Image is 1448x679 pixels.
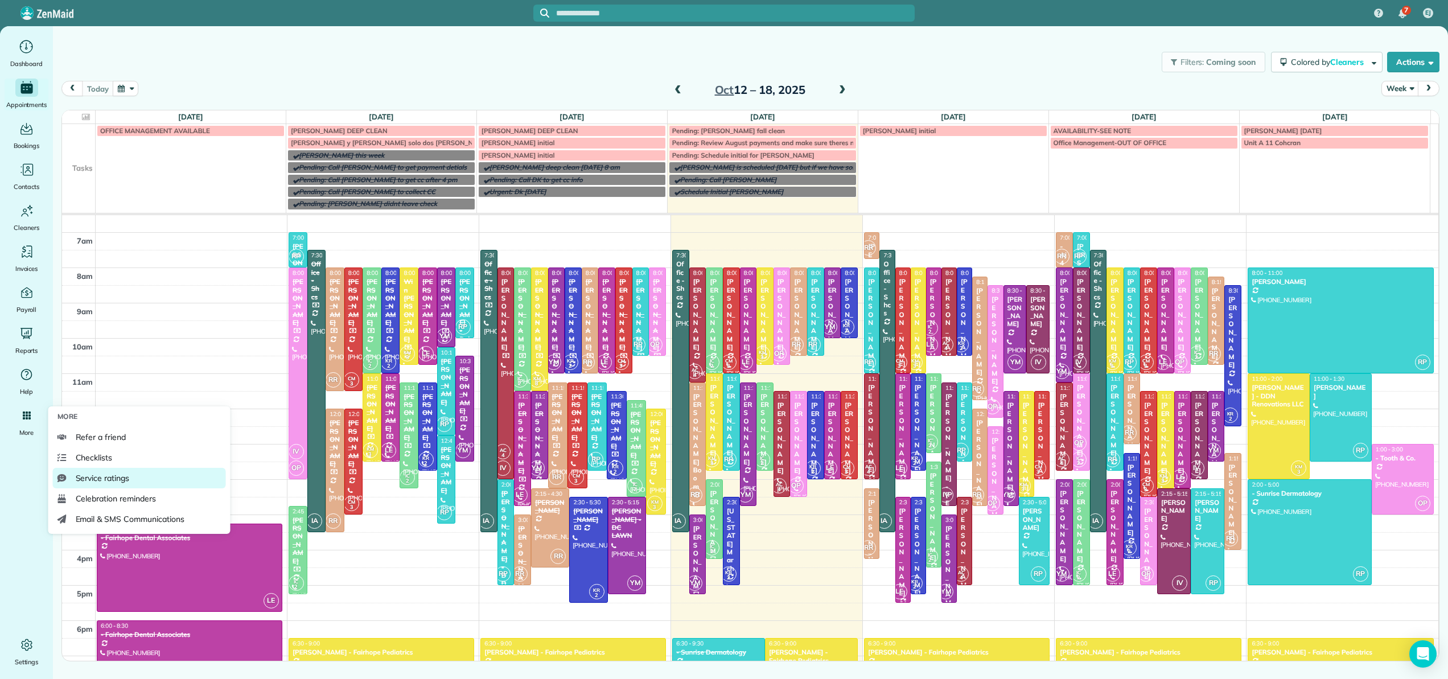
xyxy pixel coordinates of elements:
span: 8:30 - 12:30 [1228,287,1259,294]
span: 8:00 - 11:00 [744,269,775,277]
span: IC [368,357,372,364]
span: RR [1206,346,1221,361]
span: 8:00 - 10:30 [961,269,992,277]
div: [PERSON_NAME] [1127,384,1137,457]
div: [PERSON_NAME] [991,295,999,385]
div: [PERSON_NAME] [914,384,923,474]
small: 3 [614,361,628,372]
span: CM [896,357,903,364]
span: [PERSON_NAME] y [PERSON_NAME] solo dos [PERSON_NAME] [291,138,490,147]
div: [PERSON_NAME] [366,384,378,433]
small: 3 [755,352,770,363]
small: 3 [1105,361,1120,372]
div: [PERSON_NAME] [602,278,612,351]
div: [PERSON_NAME] [1110,384,1120,457]
a: [DATE] [369,112,394,121]
span: 11:15 - 1:30 [961,384,992,392]
span: RR [579,355,595,370]
span: IV [1071,355,1087,370]
span: Dashboard [10,58,43,69]
div: [PERSON_NAME] [844,278,854,351]
div: [PERSON_NAME] [1194,278,1204,351]
span: 8:00 - 11:00 [899,269,930,277]
div: [PERSON_NAME] [793,278,804,351]
button: prev [61,81,83,96]
span: CM [1142,357,1150,364]
span: 8:00 - 2:00 [501,269,529,277]
a: Reports [5,324,48,356]
span: [PERSON_NAME] initial [482,151,555,159]
span: 11:30 - 2:45 [518,393,549,400]
a: [DATE] [750,112,776,121]
span: 7:00 - 8:00 [293,234,320,241]
span: 8:00 - 10:30 [653,269,684,277]
span: KR [567,357,574,364]
a: Appointments [5,79,48,110]
span: 11:00 - 1:30 [367,375,397,382]
span: 8:00 - 11:00 [1110,269,1141,277]
span: 8:00 - 11:30 [348,269,379,277]
div: [PERSON_NAME] [1007,295,1023,328]
div: [PERSON_NAME] [1143,278,1154,351]
span: 8:30 - 11:00 [1007,287,1038,294]
div: [PERSON_NAME] [945,278,953,368]
div: [PERSON_NAME] [585,278,595,351]
span: 8:00 - 2:00 [293,269,320,277]
div: 7 unread notifications [1391,1,1414,26]
span: 11:00 - 1:00 [1128,375,1158,382]
span: LE [1155,355,1171,370]
small: 2 [381,361,396,372]
span: AC [943,340,949,346]
span: RP [630,337,645,352]
span: Pending: Call [PERSON_NAME] to collect CC [299,187,435,196]
a: Invoices [5,242,48,274]
span: 11:00 - 2:00 [868,375,899,382]
span: [PERSON_NAME] deep clean [DATE] 8 am [489,163,620,171]
div: [PERSON_NAME] [348,278,360,327]
span: 10:15 - 12:45 [441,349,475,356]
span: 8:00 - 10:30 [811,269,842,277]
small: 2 [923,327,937,338]
span: 8:00 - 10:45 [760,269,791,277]
span: 11:30 - 2:00 [535,393,566,400]
span: 11:00 - 1:45 [1077,375,1108,382]
a: Cleaners [5,201,48,233]
span: [PERSON_NAME] initial [482,138,555,147]
div: [PERSON_NAME] [726,278,737,351]
small: 4 [688,370,702,381]
span: IC [1194,349,1199,355]
a: Help [5,365,48,397]
div: [PERSON_NAME] [914,278,923,368]
span: 8:00 - 11:30 [330,269,360,277]
span: 8:00 - 11:00 [602,269,633,277]
span: 8:00 - 10:30 [636,269,667,277]
span: OFFICE MANAGEMENT AVAILABLE [100,126,210,135]
span: 8:30 - 11:00 [1030,287,1061,294]
div: [PERSON_NAME] [960,278,969,368]
small: 3 [908,361,922,372]
div: [PERSON_NAME] [552,278,562,351]
span: 8:00 - 11:15 [1060,269,1091,277]
span: 7:30 - 3:30 [883,252,911,259]
span: 8:00 - 11:00 [1128,269,1158,277]
span: OP [647,337,663,352]
span: [PERSON_NAME] [DATE] [1244,126,1322,135]
button: Colored byCleaners [1271,52,1383,72]
span: 8:00 - 10:30 [794,269,825,277]
div: [PERSON_NAME] [1228,295,1238,369]
span: 8:00 - 10:15 [441,269,472,277]
small: 2 [954,343,968,354]
span: 8:00 - 11:30 [535,269,566,277]
span: RR [969,381,984,397]
span: 8:00 - 10:45 [1195,269,1225,277]
small: 2 [513,378,527,389]
div: - Aj 4 Project Llc [1059,242,1069,308]
div: [PERSON_NAME] [292,242,304,291]
span: KR [385,357,392,364]
span: 8:00 - 11:00 [619,269,650,277]
div: Office - Shcs [311,260,323,301]
span: IV [1031,355,1046,370]
span: KM [911,357,919,364]
div: [PERSON_NAME] [899,384,907,474]
span: 10:30 - 1:30 [459,357,490,365]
